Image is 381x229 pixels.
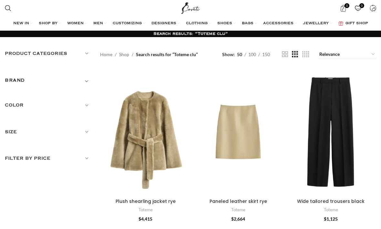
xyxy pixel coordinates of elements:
a: Toteme [231,207,245,213]
a: JEWELLERY [303,17,332,30]
a: Plush shearling jacket rye [116,198,176,204]
span: 0 [345,3,349,8]
span: DESIGNERS [151,21,176,26]
span: Search results for “Toteme clu” [136,51,198,58]
h5: BRAND [5,77,25,84]
bdi: 2,664 [231,216,245,222]
span: 0 [359,3,364,8]
h5: Filter by price [5,155,90,162]
a: Wide tailored trousers black [285,69,376,195]
span: JEWELLERY [303,21,329,26]
span: SHOP BY [39,21,57,26]
a: CLOTHING [186,17,211,30]
a: Search [2,2,15,15]
span: MEN [93,21,103,26]
bdi: 1,125 [324,216,338,222]
a: DESIGNERS [151,17,180,30]
a: Paneled leather skirt rye [210,198,267,204]
select: Shop order [319,50,376,59]
a: Plush shearling jacket rye [100,69,191,195]
span: CUSTOMIZING [113,21,142,26]
a: Home [100,51,112,58]
h5: Product categories [5,50,90,57]
span: ACCESSORIES [263,21,293,26]
nav: Breadcrumb [100,51,198,58]
span: 100 [248,52,256,57]
h5: Color [5,102,90,109]
span: 50 [237,52,242,57]
div: My Wishlist [351,2,365,15]
a: SHOES [217,17,235,30]
div: Main navigation [2,17,379,30]
a: ACCESSORIES [263,17,297,30]
img: GiftBag [338,21,343,25]
span: BAGS [242,21,253,26]
span: CLOTHING [186,21,208,26]
a: Toteme [139,207,153,213]
span: SHOES [217,21,232,26]
a: WOMEN [67,17,87,30]
a: Shop [119,51,129,58]
span: GIFT SHOP [345,21,368,26]
a: GIFT SHOP [338,17,368,30]
span: $ [139,216,141,222]
a: Wide tailored trousers black [297,198,365,204]
div: Toggle filter [5,76,90,88]
a: NEW IN [13,17,32,30]
a: Grid view 2 [282,50,288,58]
a: Grid view 3 [292,50,298,58]
bdi: 4,415 [139,216,152,222]
a: Toteme [324,207,338,213]
span: Show [222,51,235,58]
a: 50 [235,51,244,58]
a: Paneled leather skirt rye [193,69,283,195]
h1: Search results: “Toteme clu” [153,31,228,37]
a: BAGS [242,17,257,30]
a: SHOP BY [39,17,61,30]
span: $ [324,216,326,222]
a: CUSTOMIZING [113,17,145,30]
span: $ [231,216,234,222]
h5: Size [5,128,90,135]
span: 150 [262,52,270,57]
span: NEW IN [13,21,29,26]
a: 100 [246,51,258,58]
a: MEN [93,17,106,30]
a: Site logo [180,5,201,10]
a: 0 [336,2,350,15]
a: 150 [260,51,272,58]
span: WOMEN [67,21,84,26]
a: 0 [351,2,365,15]
a: Grid view 4 [302,50,309,58]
